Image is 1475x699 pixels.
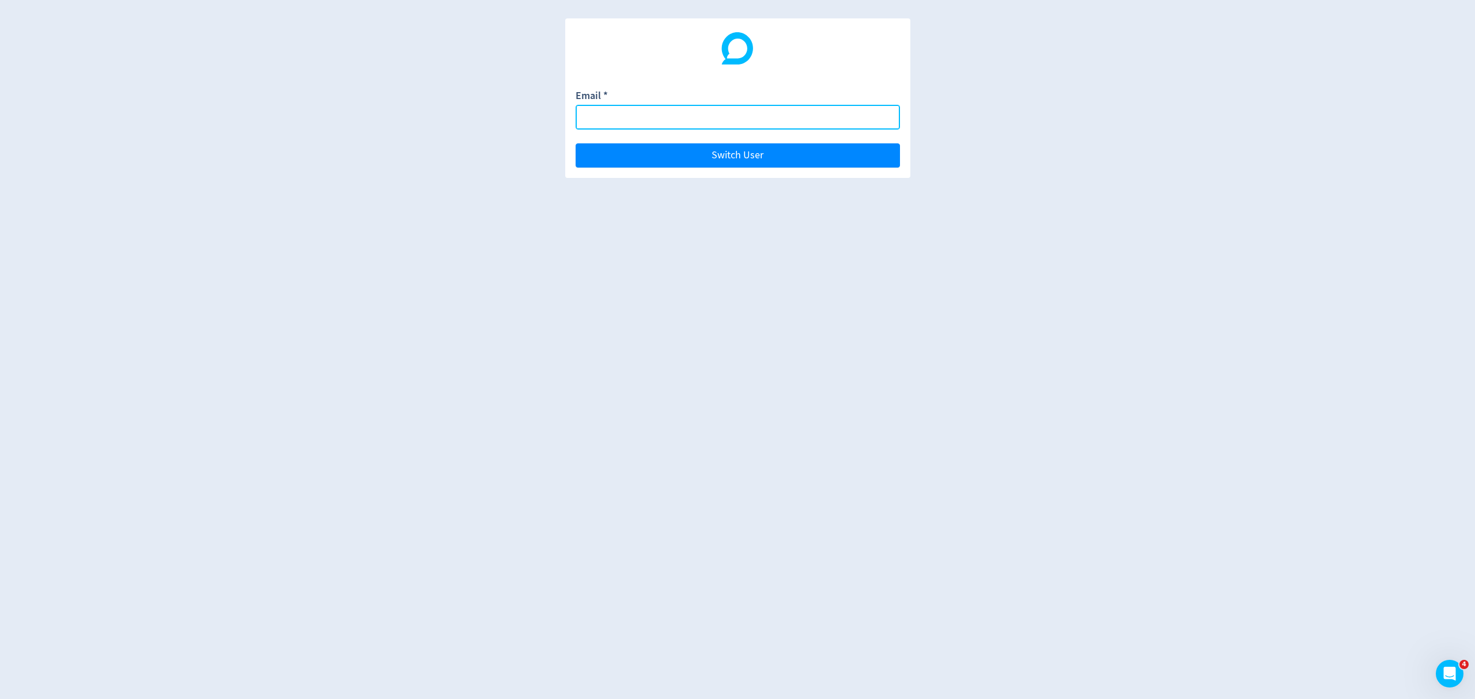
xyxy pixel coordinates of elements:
iframe: Intercom live chat [1436,660,1463,687]
span: 4 [1459,660,1469,669]
button: Switch User [576,143,900,168]
img: Digivizer Logo [721,32,754,64]
span: Switch User [712,150,763,161]
label: Email * [576,89,608,105]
